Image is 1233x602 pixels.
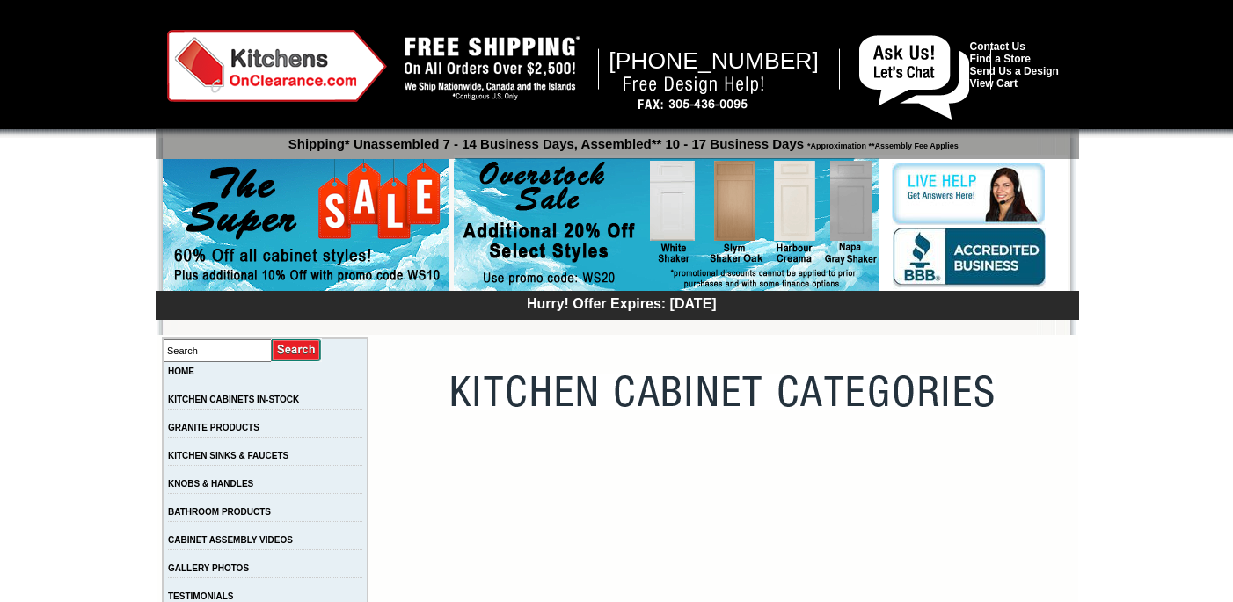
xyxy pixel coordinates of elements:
a: KITCHEN CABINETS IN-STOCK [168,395,299,404]
a: GRANITE PRODUCTS [168,423,259,432]
a: HOME [168,366,194,376]
input: Submit [272,338,322,362]
a: Contact Us [970,40,1025,53]
a: Send Us a Design [970,65,1059,77]
a: Find a Store [970,53,1031,65]
a: TESTIMONIALS [168,591,233,601]
span: [PHONE_NUMBER] [609,47,819,74]
div: Hurry! Offer Expires: [DATE] [164,294,1079,312]
p: Shipping* Unassembled 7 - 14 Business Days, Assembled** 10 - 17 Business Days [164,128,1079,151]
a: BATHROOM PRODUCTS [168,507,271,517]
a: GALLERY PHOTOS [168,563,249,573]
img: Kitchens on Clearance Logo [167,30,387,102]
a: KNOBS & HANDLES [168,479,253,489]
span: *Approximation **Assembly Fee Applies [804,137,959,150]
a: View Cart [970,77,1018,90]
a: KITCHEN SINKS & FAUCETS [168,451,288,461]
a: CABINET ASSEMBLY VIDEOS [168,535,293,545]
